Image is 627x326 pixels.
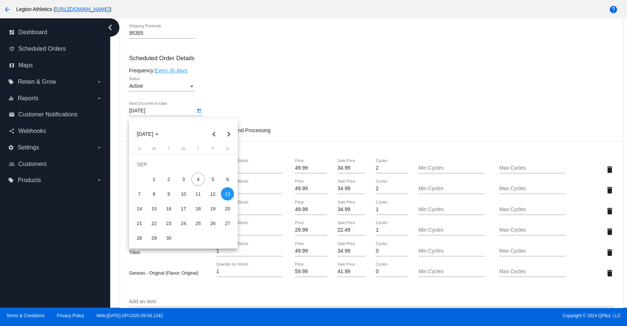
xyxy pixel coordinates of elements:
td: September 2, 2025 [161,172,176,186]
td: September 16, 2025 [161,201,176,216]
th: Wednesday [176,146,191,154]
td: September 17, 2025 [176,201,191,216]
div: 9 [162,187,175,200]
td: September 6, 2025 [220,172,235,186]
th: Sunday [132,146,147,154]
div: 16 [162,202,175,215]
div: 6 [221,173,234,186]
div: 12 [206,187,219,200]
td: September 21, 2025 [132,216,147,231]
span: [DATE] [137,131,159,137]
div: 30 [162,231,175,245]
div: 20 [221,202,234,215]
div: 5 [206,173,219,186]
div: 28 [133,231,146,245]
div: 10 [177,187,190,200]
div: 14 [133,202,146,215]
td: September 3, 2025 [176,172,191,186]
button: Choose month and year [131,127,165,141]
td: September 25, 2025 [191,216,205,231]
td: September 24, 2025 [176,216,191,231]
td: September 12, 2025 [205,186,220,201]
div: 18 [191,202,205,215]
div: 24 [177,217,190,230]
td: September 11, 2025 [191,186,205,201]
div: 13 [221,187,234,200]
th: Saturday [220,146,235,154]
div: 7 [133,187,146,200]
div: 15 [147,202,161,215]
th: Tuesday [161,146,176,154]
td: September 18, 2025 [191,201,205,216]
td: September 4, 2025 [191,172,205,186]
td: September 28, 2025 [132,231,147,245]
th: Monday [147,146,161,154]
button: Previous month [206,127,221,141]
td: September 23, 2025 [161,216,176,231]
td: September 9, 2025 [161,186,176,201]
div: 25 [191,217,205,230]
td: September 7, 2025 [132,186,147,201]
div: 4 [191,173,205,186]
td: September 1, 2025 [147,172,161,186]
button: Next month [221,127,236,141]
td: September 14, 2025 [132,201,147,216]
td: September 13, 2025 [220,186,235,201]
td: September 22, 2025 [147,216,161,231]
td: September 8, 2025 [147,186,161,201]
div: 22 [147,217,161,230]
td: September 5, 2025 [205,172,220,186]
div: 2 [162,173,175,186]
div: 26 [206,217,219,230]
div: 23 [162,217,175,230]
div: 1 [147,173,161,186]
td: September 20, 2025 [220,201,235,216]
div: 29 [147,231,161,245]
div: 8 [147,187,161,200]
td: SEP [132,157,235,172]
td: September 26, 2025 [205,216,220,231]
td: September 30, 2025 [161,231,176,245]
div: 17 [177,202,190,215]
th: Friday [205,146,220,154]
td: September 15, 2025 [147,201,161,216]
td: September 29, 2025 [147,231,161,245]
div: 19 [206,202,219,215]
div: 11 [191,187,205,200]
div: 27 [221,217,234,230]
td: September 27, 2025 [220,216,235,231]
td: September 19, 2025 [205,201,220,216]
th: Thursday [191,146,205,154]
td: September 10, 2025 [176,186,191,201]
div: 21 [133,217,146,230]
div: 3 [177,173,190,186]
